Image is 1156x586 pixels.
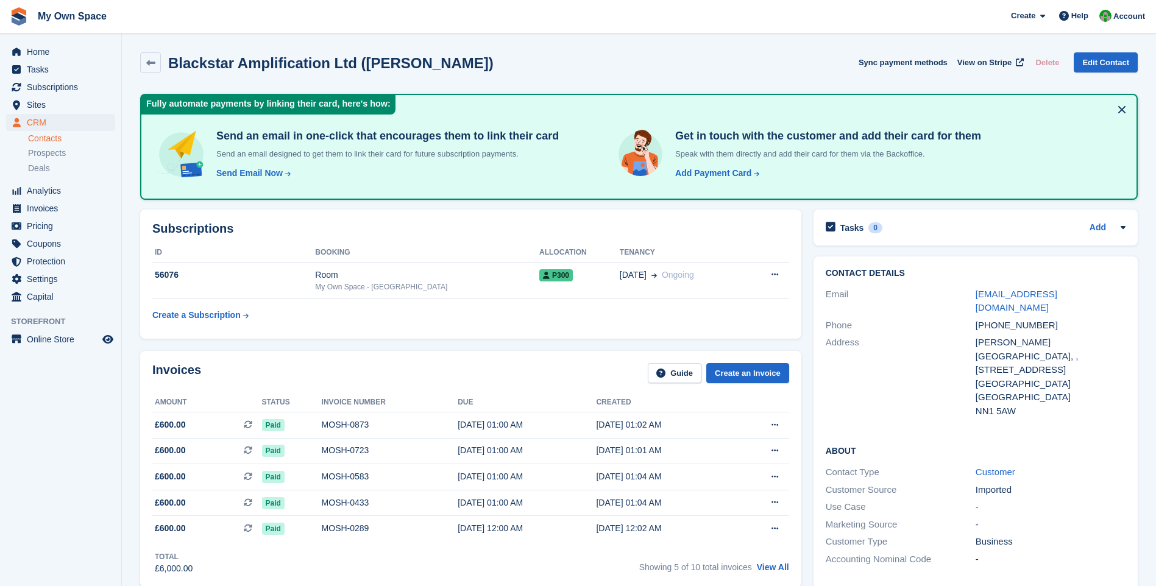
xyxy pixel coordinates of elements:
[596,418,734,431] div: [DATE] 01:02 AM
[27,270,100,288] span: Settings
[155,470,186,483] span: £600.00
[976,289,1057,313] a: [EMAIL_ADDRESS][DOMAIN_NAME]
[6,331,115,348] a: menu
[957,57,1012,69] span: View on Stripe
[152,269,315,281] div: 56076
[6,288,115,305] a: menu
[155,444,186,457] span: £600.00
[6,114,115,131] a: menu
[620,243,746,263] th: Tenancy
[6,200,115,217] a: menu
[28,162,115,175] a: Deals
[28,163,50,174] span: Deals
[826,552,976,567] div: Accounting Nominal Code
[6,253,115,270] a: menu
[458,444,596,457] div: [DATE] 01:00 AM
[322,444,458,457] div: MOSH-0723
[706,363,789,383] a: Create an Invoice
[322,393,458,412] th: Invoice number
[152,363,201,383] h2: Invoices
[662,270,694,280] span: Ongoing
[262,497,285,509] span: Paid
[152,222,789,236] h2: Subscriptions
[27,331,100,348] span: Online Store
[262,445,285,457] span: Paid
[27,79,100,96] span: Subscriptions
[33,6,112,26] a: My Own Space
[596,470,734,483] div: [DATE] 01:04 AM
[859,52,948,72] button: Sync payment methods
[458,418,596,431] div: [DATE] 01:00 AM
[826,535,976,549] div: Customer Type
[262,419,285,431] span: Paid
[976,483,1126,497] div: Imported
[648,363,701,383] a: Guide
[826,465,976,479] div: Contact Type
[322,470,458,483] div: MOSH-0583
[826,319,976,333] div: Phone
[670,167,761,180] a: Add Payment Card
[27,235,100,252] span: Coupons
[6,182,115,199] a: menu
[1071,10,1088,22] span: Help
[1011,10,1035,22] span: Create
[315,281,539,292] div: My Own Space - [GEOGRAPHIC_DATA]
[211,148,559,160] p: Send an email designed to get them to link their card for future subscription payments.
[27,217,100,235] span: Pricing
[757,562,789,572] a: View All
[27,182,100,199] span: Analytics
[152,309,241,322] div: Create a Subscription
[6,96,115,113] a: menu
[6,217,115,235] a: menu
[826,269,1126,278] h2: Contact Details
[670,148,981,160] p: Speak with them directly and add their card for them via the Backoffice.
[976,552,1126,567] div: -
[826,444,1126,456] h2: About
[596,444,734,457] div: [DATE] 01:01 AM
[211,129,559,143] h4: Send an email in one-click that encourages them to link their card
[1099,10,1112,22] img: Paula Harris
[152,304,249,327] a: Create a Subscription
[322,496,458,509] div: MOSH-0433
[539,243,620,263] th: Allocation
[952,52,1026,72] a: View on Stripe
[28,147,115,160] a: Prospects
[976,500,1126,514] div: -
[155,418,186,431] span: £600.00
[262,523,285,535] span: Paid
[315,243,539,263] th: Booking
[458,470,596,483] div: [DATE] 01:00 AM
[976,336,1126,377] div: [PERSON_NAME][GEOGRAPHIC_DATA], ,[STREET_ADDRESS]
[1090,221,1106,235] a: Add
[596,393,734,412] th: Created
[28,133,115,144] a: Contacts
[216,167,283,180] div: Send Email Now
[322,418,458,431] div: MOSH-0873
[27,43,100,60] span: Home
[976,518,1126,532] div: -
[155,551,193,562] div: Total
[670,129,981,143] h4: Get in touch with the customer and add their card for them
[6,43,115,60] a: menu
[322,522,458,535] div: MOSH-0289
[315,269,539,281] div: Room
[27,96,100,113] span: Sites
[27,114,100,131] span: CRM
[976,404,1126,418] div: NN1 5AW
[262,393,322,412] th: Status
[976,535,1126,549] div: Business
[1030,52,1064,72] button: Delete
[675,167,751,180] div: Add Payment Card
[6,235,115,252] a: menu
[141,95,395,115] div: Fully automate payments by linking their card, here's how:
[152,393,262,412] th: Amount
[840,222,864,233] h2: Tasks
[156,129,207,180] img: send-email-b5881ef4c8f827a638e46e229e590028c7e36e3a6c99d2365469aff88783de13.svg
[976,390,1126,404] div: [GEOGRAPHIC_DATA]
[155,522,186,535] span: £600.00
[27,253,100,270] span: Protection
[262,471,285,483] span: Paid
[615,129,665,179] img: get-in-touch-e3e95b6451f4e49772a6039d3abdde126589d6f45a760754adfa51be33bf0f70.svg
[27,200,100,217] span: Invoices
[458,522,596,535] div: [DATE] 12:00 AM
